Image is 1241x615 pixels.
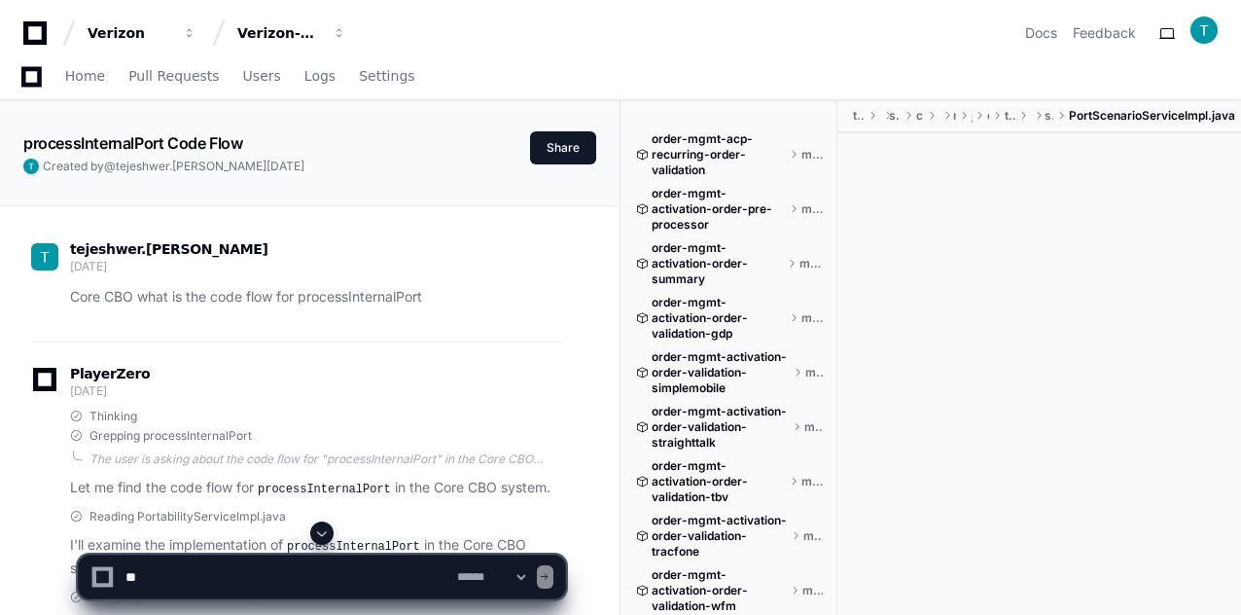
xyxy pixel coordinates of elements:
[652,349,790,396] span: order-mgmt-activation-order-validation-simplemobile
[1045,108,1053,124] span: service
[1073,23,1136,43] button: Feedback
[805,365,824,380] span: master
[65,54,105,99] a: Home
[88,23,171,43] div: Verizon
[237,23,321,43] div: Verizon-Clarify-Order-Management
[31,243,58,271] img: ACg8ocL-P3SnoSMinE6cJ4KuvimZdrZkjavFcOgZl8SznIp-YIbKyw=s96-c
[89,428,252,444] span: Grepping processInternalPort
[953,108,955,124] span: main
[70,259,106,273] span: [DATE]
[359,70,414,82] span: Settings
[230,16,354,51] button: Verizon-Clarify-Order-Management
[801,310,823,326] span: master
[652,295,786,342] span: order-mgmt-activation-order-validation-gdp
[853,108,864,124] span: tracfone
[1179,551,1231,603] iframe: Open customer support
[116,159,266,173] span: tejeshwer.[PERSON_NAME]
[304,70,336,82] span: Logs
[359,54,414,99] a: Settings
[652,240,784,287] span: order-mgmt-activation-order-summary
[70,241,268,257] span: tejeshwer.[PERSON_NAME]
[89,452,565,467] div: The user is asking about the code flow for "processInternalPort" in the Core CBO (Customer Back O...
[530,131,596,164] button: Share
[80,16,204,51] button: Verizon
[801,147,823,163] span: master
[243,70,281,82] span: Users
[70,477,565,500] p: Let me find the code flow for in the Core CBO system.
[1025,23,1057,43] a: Docs
[254,481,395,498] code: processInternalPort
[70,368,150,380] span: PlayerZero
[987,108,988,124] span: com
[266,159,304,173] span: [DATE]
[1005,108,1015,124] span: tracfone
[916,108,924,124] span: cbo-v2
[128,54,219,99] a: Pull Requests
[1190,17,1218,44] img: ACg8ocL-P3SnoSMinE6cJ4KuvimZdrZkjavFcOgZl8SznIp-YIbKyw=s96-c
[652,131,786,178] span: order-mgmt-acp-recurring-order-validation
[23,159,39,174] img: ACg8ocL-P3SnoSMinE6cJ4KuvimZdrZkjavFcOgZl8SznIp-YIbKyw=s96-c
[652,513,788,560] span: order-mgmt-activation-order-validation-tracfone
[652,458,786,505] span: order-mgmt-activation-order-validation-tbv
[889,108,901,124] span: services
[801,474,823,489] span: master
[801,201,823,217] span: master
[65,70,105,82] span: Home
[89,409,137,424] span: Thinking
[243,54,281,99] a: Users
[1069,108,1235,124] span: PortScenarioServiceImpl.java
[89,509,286,525] span: Reading PortabilityServiceImpl.java
[128,70,219,82] span: Pull Requests
[43,159,304,174] span: Created by
[652,404,789,451] span: order-mgmt-activation-order-validation-straighttalk
[70,286,565,308] p: Core CBO what is the code flow for processInternalPort
[70,383,106,398] span: [DATE]
[972,108,973,124] span: java
[804,419,823,435] span: master
[304,54,336,99] a: Logs
[23,133,242,153] app-text-character-animate: processInternalPort Code Flow
[799,256,823,271] span: master
[104,159,116,173] span: @
[652,186,786,233] span: order-mgmt-activation-order-pre-processor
